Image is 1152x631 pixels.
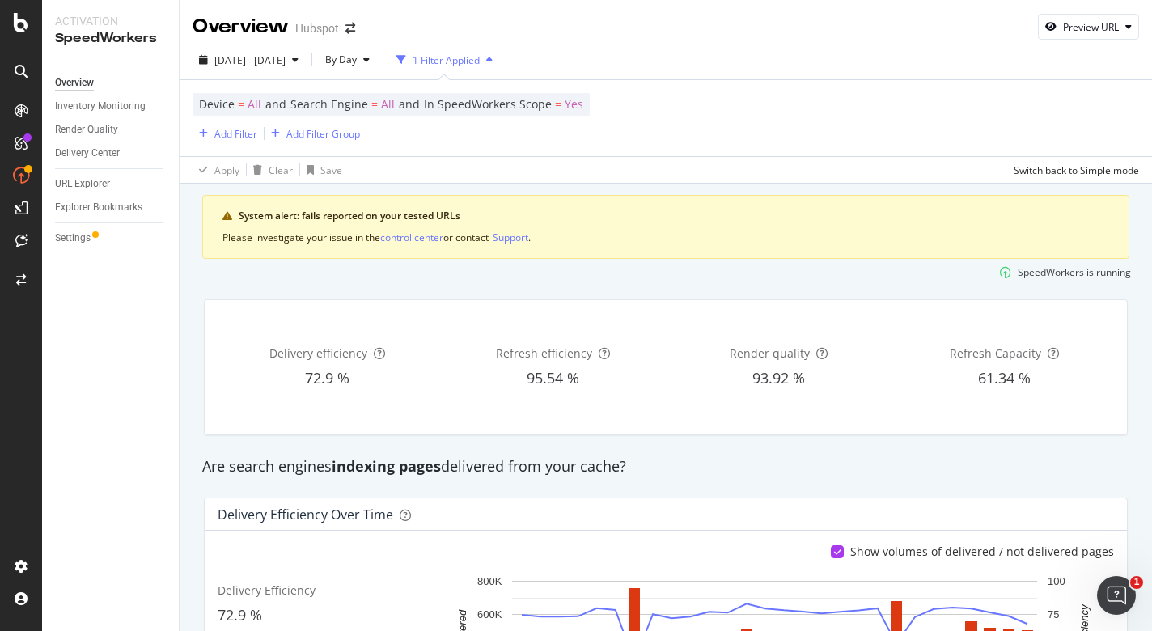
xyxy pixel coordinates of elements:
[218,506,393,523] div: Delivery Efficiency over time
[193,157,239,183] button: Apply
[1014,163,1139,177] div: Switch back to Simple mode
[424,96,552,112] span: In SpeedWorkers Scope
[477,575,502,587] text: 800K
[193,124,257,143] button: Add Filter
[380,230,443,245] button: control center
[265,124,360,143] button: Add Filter Group
[193,47,305,73] button: [DATE] - [DATE]
[295,20,339,36] div: Hubspot
[1018,265,1131,279] div: SpeedWorkers is running
[371,96,378,112] span: =
[1007,157,1139,183] button: Switch back to Simple mode
[55,98,146,115] div: Inventory Monitoring
[214,53,286,67] span: [DATE] - [DATE]
[752,368,805,387] span: 93.92 %
[286,127,360,141] div: Add Filter Group
[380,231,443,244] div: control center
[214,163,239,177] div: Apply
[1063,20,1119,34] div: Preview URL
[555,96,561,112] span: =
[269,345,367,361] span: Delivery efficiency
[202,195,1129,259] div: warning banner
[1048,608,1059,620] text: 75
[265,96,286,112] span: and
[55,199,142,216] div: Explorer Bookmarks
[381,93,395,116] span: All
[238,96,244,112] span: =
[239,209,1109,223] div: System alert: fails reported on your tested URLs
[194,456,1137,477] div: Are search engines delivered from your cache?
[55,13,166,29] div: Activation
[300,157,342,183] button: Save
[1048,575,1065,587] text: 100
[193,13,289,40] div: Overview
[305,368,349,387] span: 72.9 %
[55,145,120,162] div: Delivery Center
[55,176,110,193] div: URL Explorer
[493,231,528,244] div: Support
[850,544,1114,560] div: Show volumes of delivered / not delivered pages
[247,157,293,183] button: Clear
[493,230,528,245] button: Support
[218,582,316,598] span: Delivery Efficiency
[320,163,342,177] div: Save
[1038,14,1139,40] button: Preview URL
[55,176,167,193] a: URL Explorer
[55,230,167,247] a: Settings
[55,199,167,216] a: Explorer Bookmarks
[477,608,502,620] text: 600K
[269,163,293,177] div: Clear
[319,47,376,73] button: By Day
[390,47,499,73] button: 1 Filter Applied
[248,93,261,116] span: All
[55,230,91,247] div: Settings
[413,53,480,67] div: 1 Filter Applied
[199,96,235,112] span: Device
[730,345,810,361] span: Render quality
[214,127,257,141] div: Add Filter
[55,74,94,91] div: Overview
[55,74,167,91] a: Overview
[55,121,118,138] div: Render Quality
[332,456,441,476] strong: indexing pages
[565,93,583,116] span: Yes
[55,145,167,162] a: Delivery Center
[222,230,1109,245] div: Please investigate your issue in the or contact .
[1130,576,1143,589] span: 1
[496,345,592,361] span: Refresh efficiency
[319,53,357,66] span: By Day
[55,98,167,115] a: Inventory Monitoring
[527,368,579,387] span: 95.54 %
[55,29,166,48] div: SpeedWorkers
[978,368,1031,387] span: 61.34 %
[950,345,1041,361] span: Refresh Capacity
[290,96,368,112] span: Search Engine
[1097,576,1136,615] iframe: Intercom live chat
[345,23,355,34] div: arrow-right-arrow-left
[218,605,262,625] span: 72.9 %
[55,121,167,138] a: Render Quality
[399,96,420,112] span: and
